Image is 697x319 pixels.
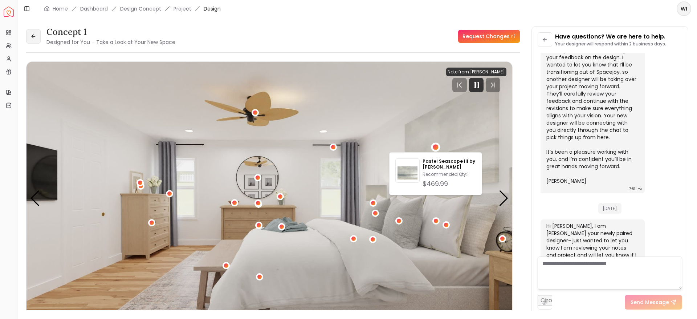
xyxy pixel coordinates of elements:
[30,190,40,206] div: Previous slide
[677,2,690,15] span: WI
[44,5,221,12] nav: breadcrumb
[423,179,476,189] div: $469.99
[46,39,175,46] small: Designed for You – Take a Look at Your New Space
[120,5,161,12] li: Design Concept
[472,81,481,89] svg: Pause
[46,26,175,38] h3: concept 1
[423,171,476,177] p: Recommended Qty: 1
[4,7,14,17] img: Spacejoy Logo
[174,5,191,12] a: Project
[53,5,68,12] a: Home
[499,190,509,206] div: Next slide
[80,5,108,12] a: Dashboard
[677,1,691,16] button: WI
[555,32,666,41] p: Have questions? We are here to help.
[204,5,221,12] span: Design
[396,160,419,184] img: Pastel Seascape III by Christy McKee
[458,30,520,43] a: Request Changes
[395,158,476,189] a: Pastel Seascape III by Christy McKeePastel Seascape III by [PERSON_NAME]Recommended Qty:1$469.99
[423,158,476,170] p: Pastel Seascape III by [PERSON_NAME]
[4,7,14,17] a: Spacejoy
[546,222,637,266] div: Hi [PERSON_NAME], I am [PERSON_NAME] your newly paired designer- just wanted to let you know I am...
[598,203,621,214] span: [DATE]
[546,32,637,185] div: Hi Will, Thank you so much for sharing your feedback on the design. I wanted to let you know that...
[446,68,506,76] div: Note from [PERSON_NAME]
[555,41,666,47] p: Your designer will respond within 2 business days.
[629,185,642,193] div: 7:51 PM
